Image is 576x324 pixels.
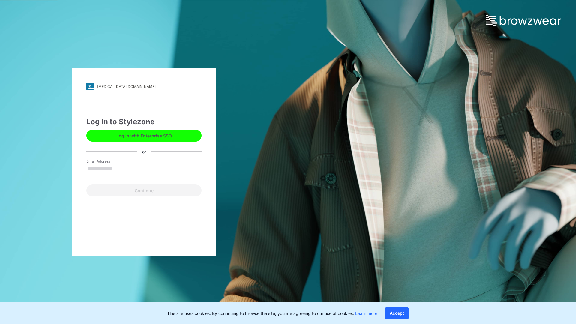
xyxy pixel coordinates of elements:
[486,15,561,26] img: browzwear-logo.73288ffb.svg
[86,83,202,90] a: [MEDICAL_DATA][DOMAIN_NAME]
[86,116,202,127] div: Log in to Stylezone
[86,130,202,142] button: Log in with Enterprise SSO
[167,310,377,316] p: This site uses cookies. By continuing to browse the site, you are agreeing to our use of cookies.
[385,307,409,319] button: Accept
[355,311,377,316] a: Learn more
[137,148,151,154] div: or
[86,83,94,90] img: svg+xml;base64,PHN2ZyB3aWR0aD0iMjgiIGhlaWdodD0iMjgiIHZpZXdCb3g9IjAgMCAyOCAyOCIgZmlsbD0ibm9uZSIgeG...
[86,159,128,164] label: Email Address
[97,84,156,89] div: [MEDICAL_DATA][DOMAIN_NAME]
